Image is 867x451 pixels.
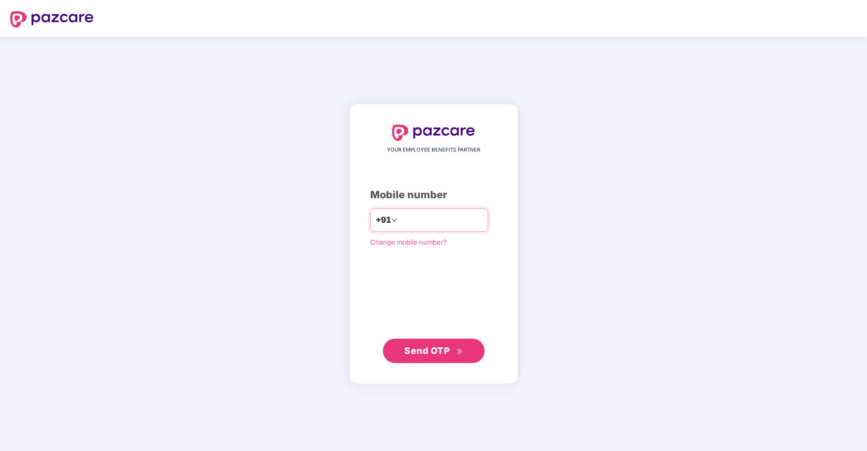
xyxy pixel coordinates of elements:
span: Send OTP [404,345,450,356]
span: down [391,217,397,223]
a: Change mobile number? [370,238,447,246]
img: logo [10,11,94,27]
img: logo [392,125,475,141]
span: YOUR EMPLOYEE BENEFITS PARTNER [387,146,480,154]
button: Send OTPdouble-right [383,339,485,363]
div: Mobile number [370,187,497,203]
span: +91 [376,214,391,226]
span: double-right [456,348,463,355]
